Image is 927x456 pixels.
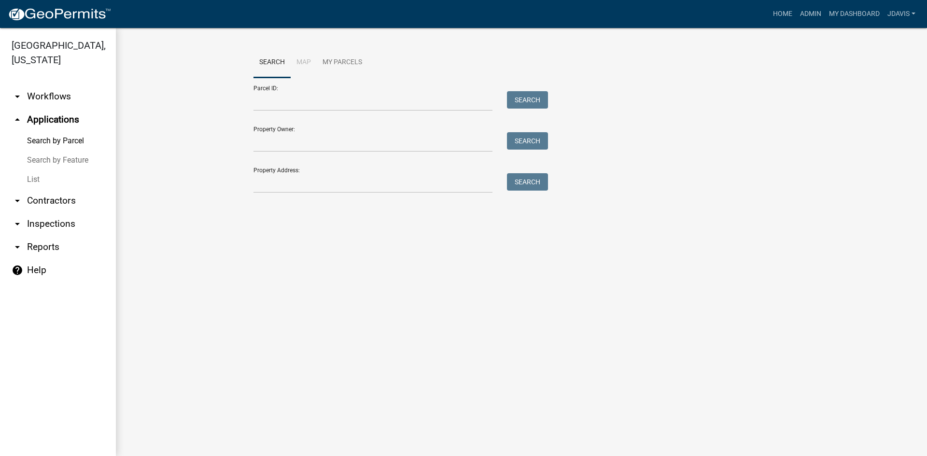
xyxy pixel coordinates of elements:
[12,195,23,207] i: arrow_drop_down
[12,91,23,102] i: arrow_drop_down
[12,241,23,253] i: arrow_drop_down
[825,5,884,23] a: My Dashboard
[507,132,548,150] button: Search
[317,47,368,78] a: My Parcels
[12,264,23,276] i: help
[12,218,23,230] i: arrow_drop_down
[507,173,548,191] button: Search
[769,5,796,23] a: Home
[12,114,23,125] i: arrow_drop_up
[253,47,291,78] a: Search
[884,5,919,23] a: jdavis
[507,91,548,109] button: Search
[796,5,825,23] a: Admin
